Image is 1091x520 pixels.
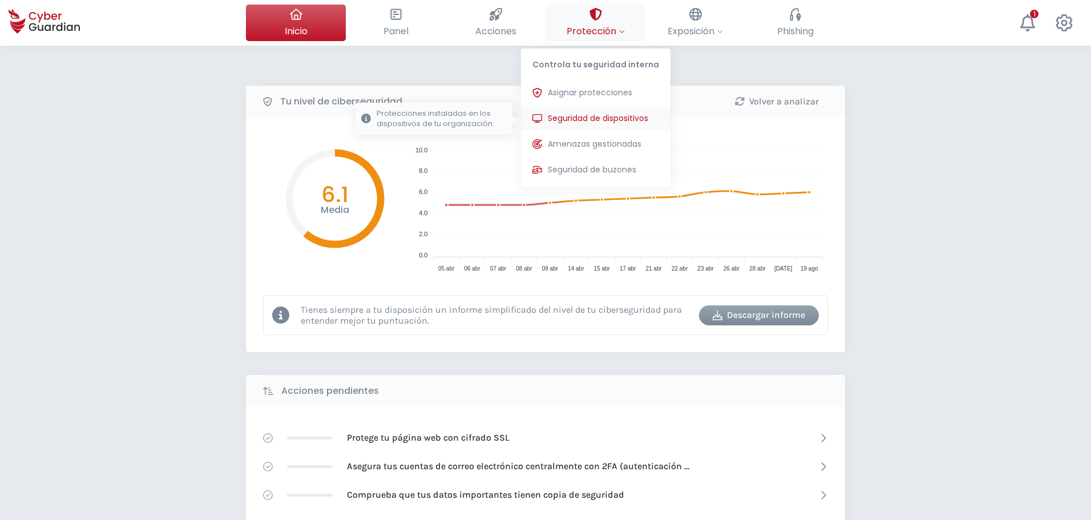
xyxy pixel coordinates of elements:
button: Panel [346,5,446,41]
button: Seguridad de dispositivosProtecciones instaladas en los dispositivos de tu organización. [521,107,670,130]
p: Controla tu seguridad interna [521,49,670,76]
span: Panel [383,24,409,38]
tspan: 28 abr [749,265,766,272]
tspan: [DATE] [774,265,793,272]
button: Asignar protecciones [521,82,670,104]
button: Inicio [246,5,346,41]
tspan: 17 abr [620,265,636,272]
tspan: 21 abr [645,265,662,272]
span: Protección [567,24,625,38]
b: Tu nivel de ciberseguridad [280,95,402,108]
p: Protecciones instaladas en los dispositivos de tu organización. [377,108,507,129]
span: Acciones [475,24,516,38]
tspan: 26 abr [724,265,740,272]
tspan: 0.0 [419,252,427,259]
button: Acciones [446,5,545,41]
span: Asignar protecciones [548,87,632,99]
button: Amenazas gestionadas [521,133,670,156]
div: Descargar informe [708,308,810,322]
span: Inicio [285,24,308,38]
tspan: 07 abr [490,265,507,272]
b: Acciones pendientes [281,384,379,398]
tspan: 4.0 [419,209,427,216]
span: Amenazas gestionadas [548,138,641,150]
span: Seguridad de dispositivos [548,112,648,124]
button: Phishing [745,5,845,41]
tspan: 23 abr [697,265,714,272]
p: Asegura tus cuentas de correo electrónico centralmente con 2FA (autenticación [PERSON_NAME] factor) [347,460,689,473]
p: Protege tu página web con cifrado SSL [347,432,510,444]
tspan: 09 abr [542,265,559,272]
tspan: 2.0 [419,231,427,237]
tspan: 14 abr [568,265,584,272]
tspan: 19 ago [801,265,818,272]
div: Volver a analizar [725,95,828,108]
tspan: 10.0 [415,147,427,154]
button: ProtecciónControla tu seguridad internaAsignar proteccionesSeguridad de dispositivosProtecciones ... [545,5,645,41]
button: Volver a analizar [717,91,837,111]
p: Tienes siempre a tu disposición un informe simplificado del nivel de tu ciberseguridad para enten... [301,304,690,326]
tspan: 8.0 [419,167,427,174]
tspan: 05 abr [438,265,455,272]
tspan: 15 abr [594,265,611,272]
button: Seguridad de buzones [521,159,670,182]
tspan: 22 abr [672,265,688,272]
p: Comprueba que tus datos importantes tienen copia de seguridad [347,489,624,501]
div: 1 [1030,10,1039,18]
tspan: 6.0 [419,188,427,195]
tspan: 06 abr [464,265,480,272]
button: Exposición [645,5,745,41]
tspan: 08 abr [516,265,532,272]
span: Phishing [777,24,814,38]
span: Exposición [668,24,723,38]
span: Seguridad de buzones [548,164,636,176]
button: Descargar informe [699,305,819,325]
